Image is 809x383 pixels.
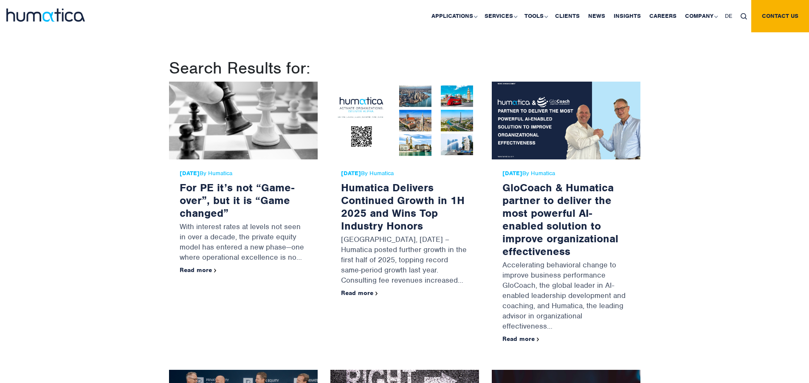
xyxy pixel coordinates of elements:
[341,181,465,233] a: Humatica Delivers Continued Growth in 1H 2025 and Wins Top Industry Honors
[341,289,378,297] a: Read more
[6,9,85,22] img: logo
[375,292,378,295] img: arrowicon
[330,82,479,159] img: Humatica Delivers Continued Growth in 1H 2025 and Wins Top Industry Honors
[180,266,217,274] a: Read more
[502,170,630,177] span: By Humatica
[169,58,640,78] h1: Search Results for:
[492,82,640,159] img: GloCoach & Humatica partner to deliver the most powerful AI-enabled solution to improve organizat...
[341,170,361,177] strong: [DATE]
[502,181,618,258] a: GloCoach & Humatica partner to deliver the most powerful AI-enabled solution to improve organizat...
[741,13,747,20] img: search_icon
[180,181,294,220] a: For PE it’s not “Game-over”, but it is “Game changed”
[537,338,539,341] img: arrowicon
[214,269,217,272] img: arrowicon
[180,170,307,177] span: By Humatica
[502,170,522,177] strong: [DATE]
[341,170,468,177] span: By Humatica
[169,82,318,159] img: For PE it’s not “Game-over”, but it is “Game changed”
[341,232,468,289] p: [GEOGRAPHIC_DATA], [DATE] – Humatica posted further growth in the first half of 2025, topping rec...
[180,219,307,267] p: With interest rates at levels not seen in over a decade, the private equity model has entered a n...
[502,335,539,343] a: Read more
[180,170,200,177] strong: [DATE]
[725,12,732,20] span: DE
[502,258,630,335] p: Accelerating behavioral change to improve business performance GloCoach, the global leader in AI-...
